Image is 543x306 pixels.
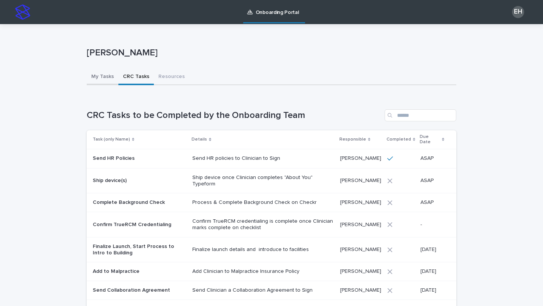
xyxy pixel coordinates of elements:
tr: Ship device(s)Ship device once Clinician completes "About You" Typeform[PERSON_NAME]ASAP [87,168,456,193]
p: [PERSON_NAME] [340,268,381,275]
tr: Confirm TrueRCM CredentialingConfirm TrueRCM credentialing is complete once Clinician marks compl... [87,212,456,237]
p: Send Collaboration Agreement [93,287,186,294]
p: [DATE] [420,268,444,275]
p: Due Date [420,133,440,147]
p: Finalize launch details and introduce to facilities [192,246,334,253]
p: Task (only Name) [93,135,130,144]
p: Responsible [339,135,366,144]
h1: CRC Tasks to be Completed by the Onboarding Team [87,110,382,121]
p: ASAP [420,177,444,184]
button: CRC Tasks [118,69,154,85]
button: Resources [154,69,189,85]
p: [PERSON_NAME] [340,222,381,228]
tr: Send HR PoliciesSend HR policies to Clinician to Sign[PERSON_NAME]ASAP [87,149,456,168]
p: Confirm TrueRCM credentialing is complete once Clinician marks complete on checklist [192,218,334,231]
p: Confirm TrueRCM Credentialing [93,222,186,228]
p: [PERSON_NAME] [340,287,381,294]
p: Completed [387,135,411,144]
img: stacker-logo-s-only.png [15,5,30,20]
p: [PERSON_NAME] [340,155,381,162]
p: [DATE] [420,246,444,253]
p: ASAP [420,155,444,162]
p: Complete Background Check [93,199,186,206]
input: Search [385,109,456,121]
p: Ship device(s) [93,177,186,184]
p: [PERSON_NAME] [340,246,381,253]
p: ASAP [420,199,444,206]
p: Send Clinician a Collaboration Agreement to Sign [192,287,334,294]
p: [PERSON_NAME] [87,47,453,58]
p: Details [192,135,207,144]
p: Add Clinician to Malpractice Insurance Policy [192,268,334,275]
button: My Tasks [87,69,118,85]
div: EH [512,6,524,18]
p: - [420,222,444,228]
p: Finalize Launch, Start Process to Intro to Building [93,243,186,256]
p: Send HR policies to Clinician to Sign [192,155,334,162]
tr: Add to MalpracticeAdd Clinician to Malpractice Insurance Policy[PERSON_NAME][DATE] [87,262,456,281]
p: Ship device once Clinician completes "About You" Typeform [192,174,334,187]
p: Process & Complete Background Check on Checkr [192,199,334,206]
p: [DATE] [420,287,444,294]
p: Add to Malpractice [93,268,186,275]
p: [PERSON_NAME] [340,199,381,206]
tr: Finalize Launch, Start Process to Intro to BuildingFinalize launch details and introduce to facil... [87,237,456,262]
p: [PERSON_NAME] [340,177,381,184]
p: Send HR Policies [93,155,186,162]
tr: Complete Background CheckProcess & Complete Background Check on Checkr[PERSON_NAME]ASAP [87,193,456,212]
tr: Send Collaboration AgreementSend Clinician a Collaboration Agreement to Sign[PERSON_NAME][DATE] [87,281,456,300]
